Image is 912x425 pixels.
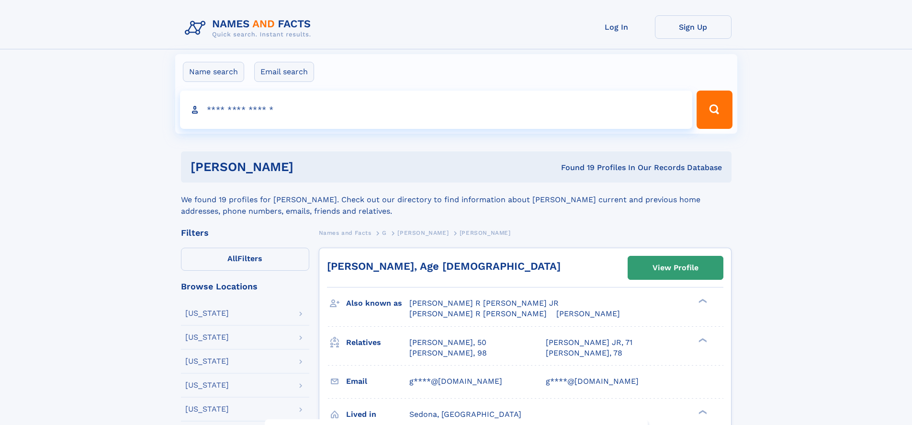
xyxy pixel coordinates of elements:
[696,409,708,415] div: ❯
[409,299,559,308] span: [PERSON_NAME] R [PERSON_NAME] JR
[546,337,632,348] a: [PERSON_NAME] JR, 71
[427,162,722,173] div: Found 19 Profiles In Our Records Database
[183,62,244,82] label: Name search
[185,333,229,341] div: [US_STATE]
[191,161,428,173] h1: [PERSON_NAME]
[409,337,486,348] a: [PERSON_NAME], 50
[409,348,487,358] a: [PERSON_NAME], 98
[185,381,229,389] div: [US_STATE]
[346,334,409,351] h3: Relatives
[578,15,655,39] a: Log In
[181,282,309,291] div: Browse Locations
[327,260,561,272] a: [PERSON_NAME], Age [DEMOGRAPHIC_DATA]
[655,15,732,39] a: Sign Up
[409,309,547,318] span: [PERSON_NAME] R [PERSON_NAME]
[346,406,409,423] h3: Lived in
[397,227,449,239] a: [PERSON_NAME]
[397,230,449,236] span: [PERSON_NAME]
[653,257,698,279] div: View Profile
[346,373,409,390] h3: Email
[697,91,732,129] button: Search Button
[409,410,521,419] span: Sedona, [GEOGRAPHIC_DATA]
[181,15,319,41] img: Logo Names and Facts
[556,309,620,318] span: [PERSON_NAME]
[181,248,309,271] label: Filters
[180,91,693,129] input: search input
[185,405,229,413] div: [US_STATE]
[181,183,732,217] div: We found 19 profiles for [PERSON_NAME]. Check out our directory to find information about [PERSON...
[346,295,409,311] h3: Also known as
[185,310,229,317] div: [US_STATE]
[181,229,309,237] div: Filters
[696,337,708,343] div: ❯
[254,62,314,82] label: Email search
[628,256,723,279] a: View Profile
[319,227,372,239] a: Names and Facts
[460,230,511,236] span: [PERSON_NAME]
[382,230,387,236] span: G
[382,227,387,239] a: G
[696,298,708,304] div: ❯
[185,357,229,365] div: [US_STATE]
[546,348,622,358] a: [PERSON_NAME], 78
[227,254,237,263] span: All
